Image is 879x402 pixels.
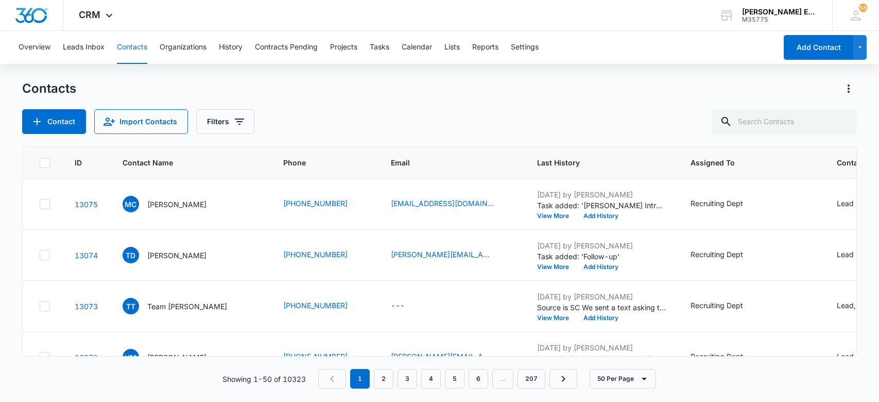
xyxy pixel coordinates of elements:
[283,249,366,261] div: Phone - 9176174445 - Select to Edit Field
[147,199,206,210] p: [PERSON_NAME]
[147,352,206,363] p: [PERSON_NAME]
[691,198,743,209] div: Recruiting Dept
[398,369,417,389] a: Page 3
[691,351,743,362] div: Recruiting Dept
[283,351,348,362] a: [PHONE_NUMBER]
[147,301,227,312] p: Team [PERSON_NAME]
[318,369,577,389] nav: Pagination
[537,302,666,313] p: Source is SC We sent a text asking to chat with them about our model and the response was- sure. ...
[147,250,206,261] p: [PERSON_NAME]
[445,369,464,389] a: Page 5
[691,157,797,168] span: Assigned To
[840,80,857,97] button: Actions
[537,264,576,270] button: View More
[283,198,366,210] div: Phone - 5126530924 - Select to Edit Field
[94,109,188,134] button: Import Contacts
[123,349,225,365] div: Contact Name - Henry Mejia - Select to Edit Field
[255,31,318,64] button: Contracts Pending
[537,213,576,219] button: View More
[742,16,817,23] div: account id
[19,31,50,64] button: Overview
[391,198,512,210] div: Email - meaganclarkrealtor@gmail.com - Select to Edit Field
[283,300,348,311] a: [PHONE_NUMBER]
[123,349,139,365] span: HM
[518,369,545,389] a: Page 207
[691,351,762,363] div: Assigned To - Recruiting Dept - Select to Edit Field
[742,8,817,16] div: account name
[691,300,762,312] div: Assigned To - Recruiting Dept - Select to Edit Field
[123,247,139,263] span: TD
[391,157,497,168] span: Email
[123,247,225,263] div: Contact Name - Tracy Dombek - Select to Edit Field
[691,300,743,311] div: Recruiting Dept
[283,198,348,209] a: [PHONE_NUMBER]
[712,109,857,134] input: Search Contacts
[283,351,366,363] div: Phone - 4074175505 - Select to Edit Field
[222,374,306,384] p: Showing 1-50 of 10323
[370,31,389,64] button: Tasks
[537,353,666,364] p: Source is SC He said he has previously worked for AJ but there were no prior records of his I add...
[391,300,405,312] div: ---
[123,196,225,212] div: Contact Name - Meagan Clark - Select to Edit Field
[22,109,86,134] button: Add Contact
[123,196,139,212] span: MC
[391,198,494,209] a: [EMAIL_ADDRESS][DOMAIN_NAME]
[219,31,243,64] button: History
[537,157,651,168] span: Last History
[196,109,254,134] button: Filters
[79,9,100,20] span: CRM
[837,249,872,261] div: Contact Type - Lead - Select to Edit Field
[859,4,867,12] div: notifications count
[391,249,494,260] a: [PERSON_NAME][EMAIL_ADDRESS][PERSON_NAME][DOMAIN_NAME]
[330,31,357,64] button: Projects
[576,315,626,321] button: Add History
[160,31,206,64] button: Organizations
[691,249,743,260] div: Recruiting Dept
[576,213,626,219] button: Add History
[537,342,666,353] p: [DATE] by [PERSON_NAME]
[22,81,76,96] h1: Contacts
[421,369,441,389] a: Page 4
[469,369,488,389] a: Page 6
[444,31,460,64] button: Lists
[784,35,853,60] button: Add Contact
[537,251,666,262] p: Task added: 'Follow-up'
[590,369,656,389] button: 50 Per Page
[576,264,626,270] button: Add History
[75,353,98,362] a: Navigate to contact details page for Henry Mejia
[537,189,666,200] p: [DATE] by [PERSON_NAME]
[117,31,147,64] button: Contacts
[123,298,139,314] span: TT
[123,298,246,314] div: Contact Name - Team Tom Truong - Select to Edit Field
[283,249,348,260] a: [PHONE_NUMBER]
[402,31,432,64] button: Calendar
[391,351,494,362] a: [PERSON_NAME][EMAIL_ADDRESS][DOMAIN_NAME]
[374,369,393,389] a: Page 2
[537,240,666,251] p: [DATE] by [PERSON_NAME]
[391,351,512,363] div: Email - henry@cflrealtysolutions.com - Select to Edit Field
[837,198,872,210] div: Contact Type - Lead - Select to Edit Field
[283,157,351,168] span: Phone
[75,157,83,168] span: ID
[537,315,576,321] button: View More
[537,291,666,302] p: [DATE] by [PERSON_NAME]
[391,300,423,312] div: Email - - Select to Edit Field
[859,4,867,12] span: 58
[537,200,666,211] p: Task added: '[PERSON_NAME] Intro Call '
[837,198,854,209] div: Lead
[283,300,366,312] div: Phone - 6173120838 - Select to Edit Field
[837,249,854,260] div: Lead
[472,31,498,64] button: Reports
[75,200,98,209] a: Navigate to contact details page for Meagan Clark
[350,369,370,389] em: 1
[691,198,762,210] div: Assigned To - Recruiting Dept - Select to Edit Field
[691,249,762,261] div: Assigned To - Recruiting Dept - Select to Edit Field
[75,251,98,260] a: Navigate to contact details page for Tracy Dombek
[511,31,539,64] button: Settings
[75,302,98,311] a: Navigate to contact details page for Team Tom Truong
[391,249,512,261] div: Email - tracy.dombek@compass.com - Select to Edit Field
[549,369,577,389] a: Next Page
[63,31,105,64] button: Leads Inbox
[123,157,244,168] span: Contact Name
